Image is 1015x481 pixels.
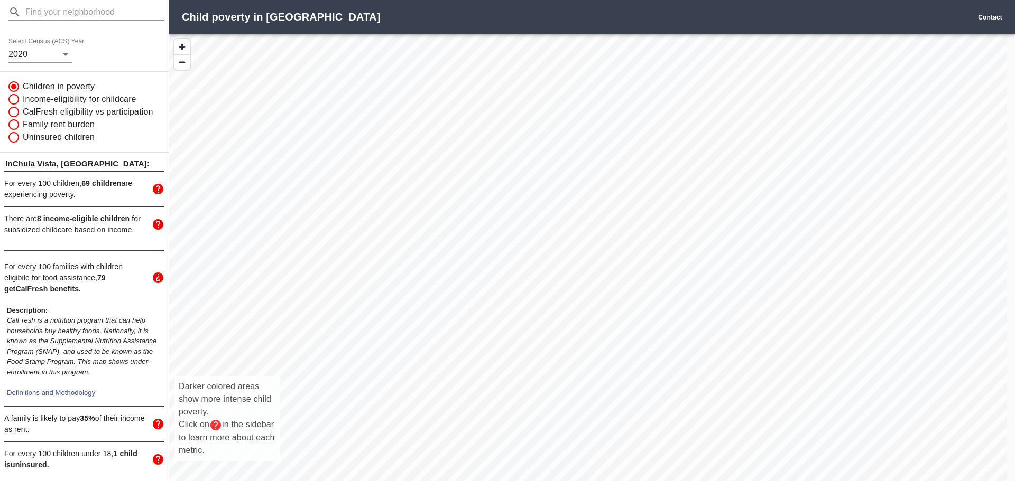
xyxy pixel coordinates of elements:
span: 8 income-eligible children [37,214,130,223]
button: Zoom Out [174,54,190,70]
span: A family is likely to pay of their income as rent. [4,414,145,433]
div: For every 100 families with children eligibile for food assistance,79 getCalFresh benefits. [4,251,164,305]
a: Definitions and Methodology [7,389,95,397]
button: Zoom In [174,39,190,54]
div: 2020 [8,46,72,63]
span: 69 children [81,179,121,187]
span: Children in poverty [23,80,95,93]
span: CalFresh is a nutrition program that can help households buy healthy foods. Nationally, it is kno... [7,316,156,376]
strong: Child poverty in [GEOGRAPHIC_DATA] [182,11,380,23]
strong: CalFresh benefits. [4,273,106,293]
span: 79 get [4,273,106,293]
span: Family rent burden [23,118,95,131]
span: CalFresh eligibility vs participation [23,106,153,118]
div: There are8 income-eligible children for subsidized childcare based on income. [4,207,164,242]
strong: 35 % [80,414,95,422]
p: In Chula Vista , [GEOGRAPHIC_DATA]: [4,157,164,171]
div: For every 100 children under 18,1 child isuninsured. [4,442,164,477]
div: A family is likely to pay35%of their income as rent. [4,407,164,441]
span: There are for subsidized childcare based on income. [4,214,141,234]
span: For every 100 families with children eligibile for food assistance, [4,262,123,293]
a: Contact [978,14,1002,21]
div: For every 100 children,69 childrenare experiencing poverty. [4,172,164,206]
span: For every 100 children, are experiencing poverty. [4,179,132,199]
label: Select Census (ACS) Year [8,39,88,45]
span: Income-eligibility for childcare [23,93,136,106]
p: Darker colored areas show more intense child poverty. Click on in the sidebar to learn more about... [179,380,276,457]
strong: Description: [7,306,48,314]
span: Uninsured children [23,131,95,144]
input: Find your neighborhood [25,4,164,21]
span: For every 100 children under 18, [4,449,137,469]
